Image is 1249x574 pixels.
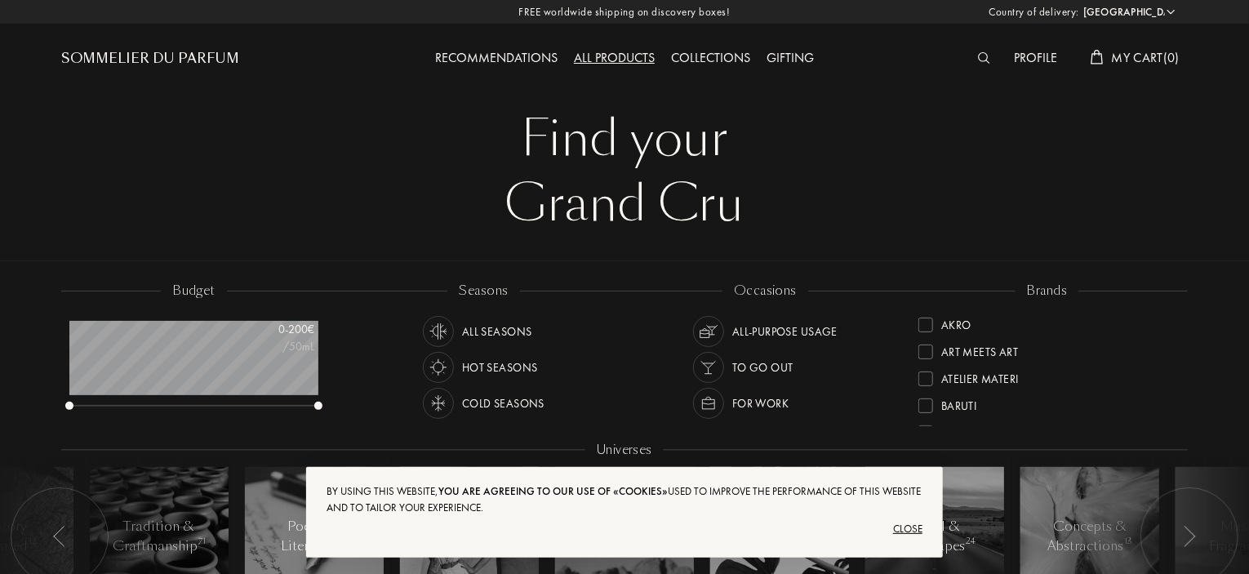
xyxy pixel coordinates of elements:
[233,338,314,355] div: /50mL
[73,106,1176,171] div: Find your
[941,338,1018,360] div: Art Meets Art
[427,320,450,343] img: usage_season_average_white.svg
[663,49,758,66] a: Collections
[697,320,720,343] img: usage_occasion_all_white.svg
[663,48,758,69] div: Collections
[989,4,1079,20] span: Country of delivery:
[697,392,720,415] img: usage_occasion_work_white.svg
[1091,50,1104,65] img: cart_white.svg
[233,321,314,338] div: 0 - 200 €
[732,388,789,419] div: For Work
[73,171,1176,237] div: Grand Cru
[697,356,720,379] img: usage_occasion_party_white.svg
[427,392,450,415] img: usage_season_cold_white.svg
[161,282,227,300] div: budget
[732,352,793,383] div: To go Out
[427,48,566,69] div: Recommendations
[941,419,1022,441] div: Binet-Papillon
[941,365,1019,387] div: Atelier Materi
[1112,49,1180,66] span: My Cart ( 0 )
[566,48,663,69] div: All products
[895,517,975,556] div: Travel & Landscapes
[1183,526,1196,547] img: arr_left.svg
[447,282,519,300] div: seasons
[61,49,239,69] a: Sommelier du Parfum
[1016,282,1079,300] div: brands
[732,316,838,347] div: All-purpose Usage
[462,316,532,347] div: All Seasons
[427,49,566,66] a: Recommendations
[327,483,922,516] div: By using this website, used to improve the performance of this website and to tailor your experie...
[327,516,922,542] div: Close
[966,536,976,547] span: 24
[585,441,664,460] div: Universes
[758,48,822,69] div: Gifting
[941,311,971,333] div: Akro
[1007,49,1066,66] a: Profile
[1007,48,1066,69] div: Profile
[280,517,349,556] div: Poetry & Literature
[462,388,544,419] div: Cold Seasons
[438,484,668,498] span: you are agreeing to our use of «cookies»
[978,52,990,64] img: search_icn_white.svg
[427,356,450,379] img: usage_season_hot_white.svg
[758,49,822,66] a: Gifting
[566,49,663,66] a: All products
[941,392,977,414] div: Baruti
[462,352,538,383] div: Hot Seasons
[53,526,66,547] img: arr_left.svg
[722,282,808,300] div: occasions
